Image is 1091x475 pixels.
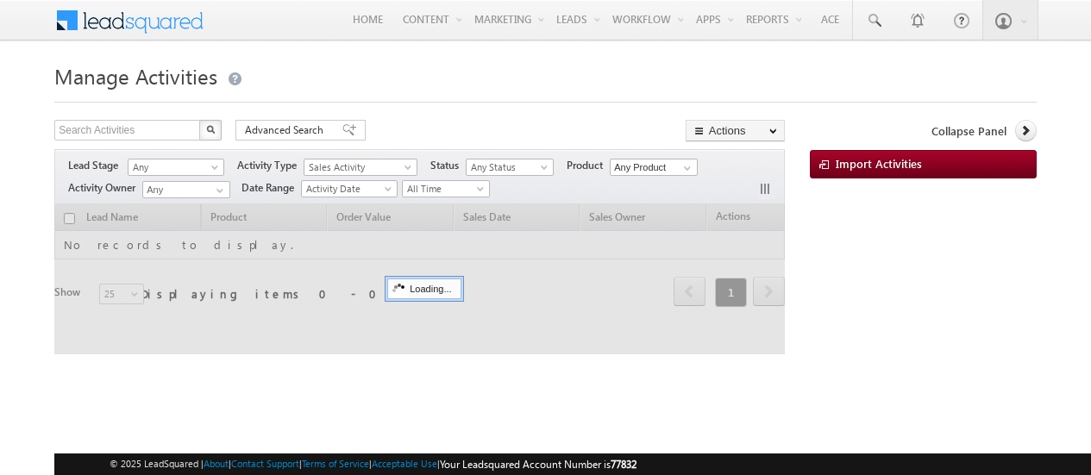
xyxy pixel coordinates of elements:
input: Type to Search [142,181,230,198]
span: Date Range [241,180,301,196]
span: Any [129,159,218,175]
span: Sales Activity [304,159,409,175]
a: Terms of Service [302,458,369,469]
span: Product [567,158,610,173]
a: About [204,458,229,469]
span: Manage Activities [54,62,217,90]
a: Contact Support [231,458,299,469]
img: Search [206,125,215,134]
span: Status [430,158,466,173]
a: Show All Items [207,182,229,199]
span: Your Leadsquared Account Number is [440,458,636,471]
span: Lead Stage [68,158,125,173]
input: Type to Search [610,159,698,176]
span: Advanced Search [245,122,329,138]
a: Any Status [466,159,554,176]
div: Loading... [387,278,461,299]
span: Import Activities [836,156,922,171]
span: Activity Type [237,158,304,173]
a: All Time [402,180,490,197]
button: Actions [686,120,785,141]
a: Acceptable Use [372,458,437,469]
span: Activity Owner [68,180,142,196]
a: Show All Items [674,159,696,177]
span: © 2025 LeadSquared | | | | | [110,456,636,472]
a: Sales Activity [304,159,417,176]
span: All Time [403,181,485,197]
span: Activity Date [302,181,392,197]
a: Activity Date [301,180,398,197]
a: Any [128,159,224,176]
span: Any Status [467,159,549,175]
span: 77832 [611,458,636,471]
span: Collapse Panel [931,123,1006,139]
